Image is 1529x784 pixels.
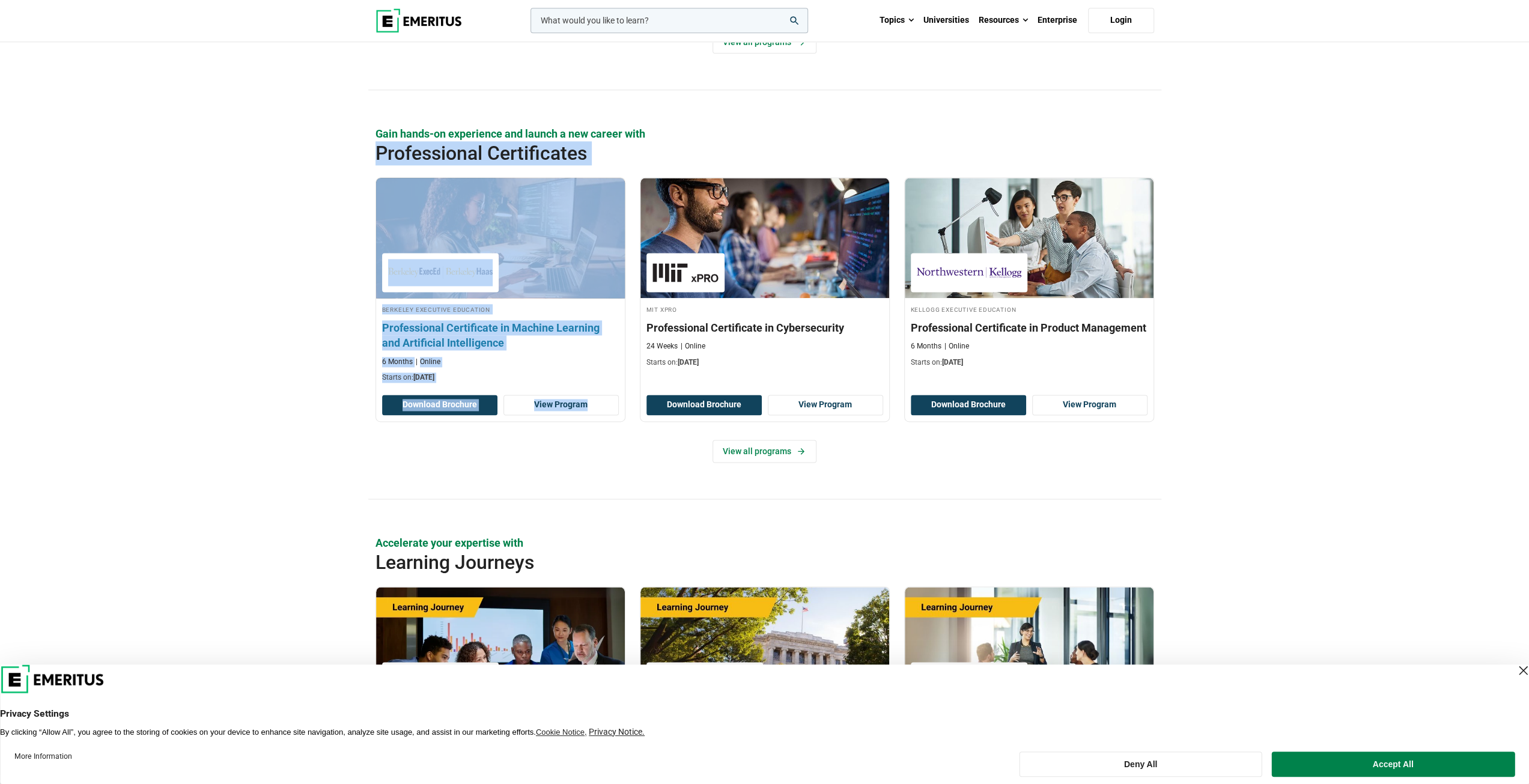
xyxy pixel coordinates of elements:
a: Healthcare Course by Harvard Medical School Executive Education - August 21, 2025 Harvard Medical... [376,587,625,783]
a: Healthcare Course by Harvard Medical School Executive Education - September 4, 2025 Harvard Medic... [640,587,889,783]
img: MIT xPRO [652,259,719,286]
span: [DATE] [413,373,434,381]
img: Berkeley Executive Education [388,259,493,286]
button: Download Brochure [911,395,1026,415]
span: [DATE] [678,358,699,366]
a: Technology Course by MIT xPRO - August 21, 2025 MIT xPRO MIT xPRO Professional Certificate in Cyb... [640,178,889,374]
h4: Kellogg Executive Education [911,304,1148,314]
p: Online [681,341,705,351]
img: Kellogg Executive Education [917,259,1021,286]
a: View Program [768,395,883,415]
img: Nutrition and Wellness Coaching | Online Healthcare Course [640,587,889,707]
p: 6 Months [911,341,941,351]
button: Download Brochure [382,395,497,415]
button: Download Brochure [646,395,762,415]
p: Starts on: [646,357,883,368]
h2: Learning Journeys [375,550,1076,574]
a: AI and Machine Learning Course by Berkeley Executive Education - August 28, 2025 Berkeley Executi... [376,178,625,389]
p: Gain hands-on experience and launch a new career with [375,126,1154,141]
img: Advanced Certificate in AI and Product Strategy | Online AI and Machine Learning Course [905,587,1154,707]
h4: Berkeley Executive Education [382,304,619,314]
a: Login [1088,8,1154,33]
span: [DATE] [942,358,963,366]
p: Starts on: [382,372,619,383]
h3: Professional Certificate in Machine Learning and Artificial Intelligence [382,320,619,350]
h4: MIT xPRO [646,304,883,314]
p: Online [416,357,440,367]
a: Product Design and Innovation Course by Kellogg Executive Education - September 4, 2025 Kellogg E... [905,178,1154,374]
a: View Program [503,395,619,415]
h3: Professional Certificate in Product Management [911,320,1148,335]
p: 24 Weeks [646,341,678,351]
input: woocommerce-product-search-field-0 [530,8,808,33]
img: Health Care Transformation | Online Healthcare Course [376,587,625,707]
img: Professional Certificate in Machine Learning and Artificial Intelligence | Online AI and Machine ... [363,172,637,304]
h2: Professional Certificates [375,141,1076,165]
a: AI and Machine Learning Course by Kellogg Executive Education - September 4, 2025 Kellogg Executi... [905,587,1154,783]
p: Online [944,341,969,351]
a: View all programs [713,31,816,53]
p: Accelerate your expertise with [375,535,1154,550]
img: Professional Certificate in Product Management | Online Product Design and Innovation Course [905,178,1154,298]
h3: Professional Certificate in Cybersecurity [646,320,883,335]
a: View Program [1032,395,1148,415]
p: 6 Months [382,357,413,367]
p: Starts on: [911,357,1148,368]
img: Professional Certificate in Cybersecurity | Online Technology Course [640,178,889,298]
a: View all programs [713,440,816,463]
